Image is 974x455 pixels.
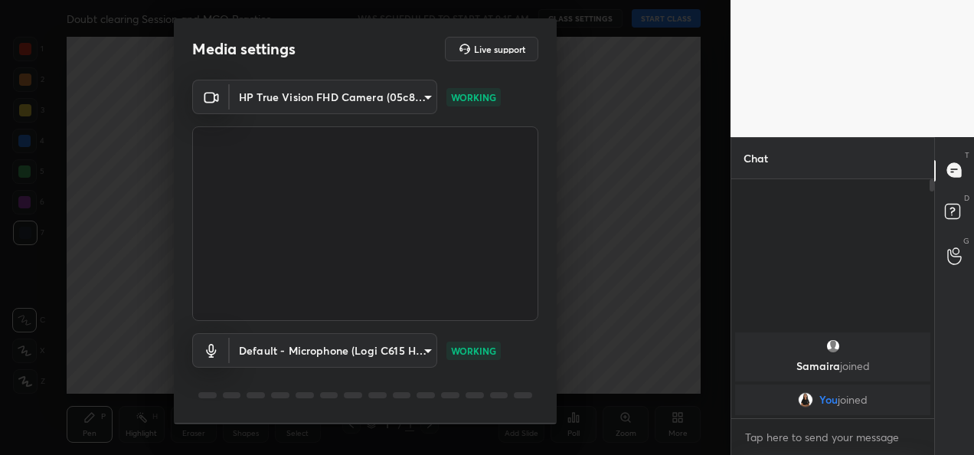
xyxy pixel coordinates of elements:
[731,138,780,178] p: Chat
[965,149,969,161] p: T
[474,44,525,54] h5: Live support
[731,329,934,418] div: grid
[230,333,437,368] div: HP True Vision FHD Camera (05c8:0445)
[819,394,838,406] span: You
[963,235,969,247] p: G
[840,358,870,373] span: joined
[230,80,437,114] div: HP True Vision FHD Camera (05c8:0445)
[451,90,496,104] p: WORKING
[798,392,813,408] img: 31e0e67977fa4eb481ffbcafe7fbc2ad.jpg
[825,339,841,354] img: default.png
[192,39,296,59] h2: Media settings
[964,192,969,204] p: D
[451,344,496,358] p: WORKING
[838,394,868,406] span: joined
[744,360,921,372] p: Samaira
